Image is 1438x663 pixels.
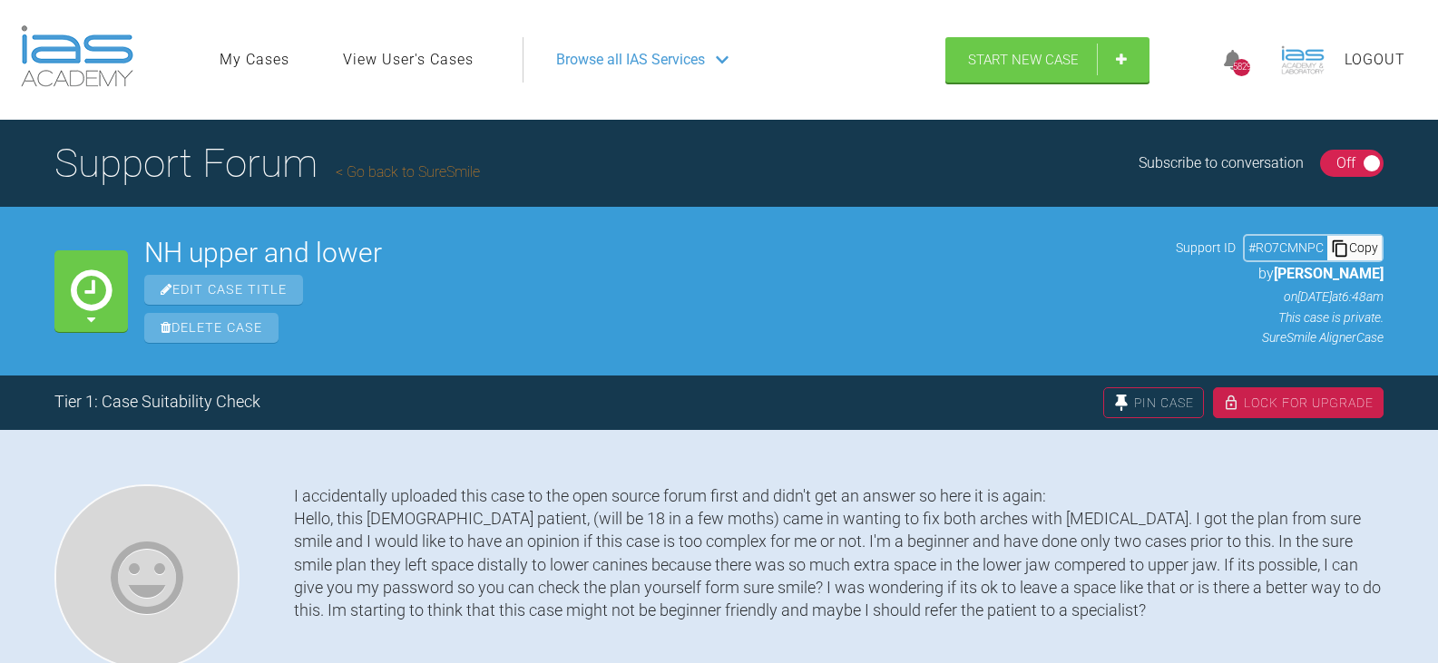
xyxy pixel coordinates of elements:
[144,275,303,305] span: Edit Case Title
[1213,387,1384,418] div: Lock For Upgrade
[945,37,1149,83] a: Start New Case
[1176,287,1384,307] p: on [DATE] at 6:48am
[556,48,705,72] span: Browse all IAS Services
[144,313,279,343] span: Delete Case
[968,52,1079,68] span: Start New Case
[1345,48,1405,72] a: Logout
[1233,59,1250,76] div: 5829
[1336,151,1355,175] div: Off
[54,389,260,415] div: Tier 1: Case Suitability Check
[1274,265,1384,282] span: [PERSON_NAME]
[1276,33,1330,87] img: profile.png
[1176,262,1384,286] p: by
[144,239,1159,267] h2: NH upper and lower
[343,48,474,72] a: View User's Cases
[220,48,289,72] a: My Cases
[336,163,480,180] a: Go back to SureSmile
[1327,236,1382,259] div: Copy
[1245,238,1327,258] div: # RO7CMNPC
[1176,327,1384,347] p: SureSmile Aligner Case
[21,25,133,87] img: logo-light.3e3ef733.png
[1113,395,1130,411] img: pin.fff216dc.svg
[1223,395,1239,411] img: lock.6dc949b6.svg
[1176,307,1384,327] p: This case is private.
[1139,151,1304,175] div: Subscribe to conversation
[54,132,480,195] h1: Support Forum
[1103,387,1204,418] div: Pin Case
[1176,238,1236,258] span: Support ID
